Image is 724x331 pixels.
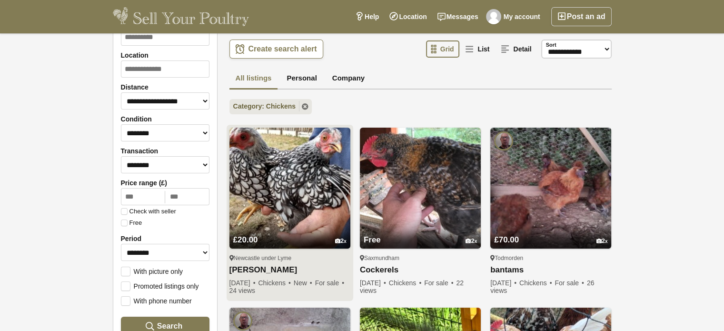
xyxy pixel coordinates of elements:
span: Create search alert [248,44,317,54]
div: 2 [466,238,477,245]
span: [DATE] [360,279,387,287]
label: Price range (£) [121,179,209,187]
a: Messages [432,7,484,26]
div: Todmorden [490,254,611,262]
a: Company [326,68,371,90]
div: Newcastle under Lyme [229,254,350,262]
a: £70.00 2 [490,217,611,249]
span: New [294,279,313,287]
span: Chickens [519,279,553,287]
a: Help [350,7,384,26]
span: £20.00 [233,235,258,244]
span: Grid [440,45,454,53]
label: Condition [121,115,209,123]
span: 22 views [360,279,464,294]
img: bantams [490,128,611,249]
img: Cockerels [360,128,481,249]
a: List [460,40,495,58]
div: Saxmundham [360,254,481,262]
img: Gill Evans [486,9,501,24]
a: Grid [426,40,460,58]
a: [PERSON_NAME] [229,265,350,275]
a: bantams [490,265,611,275]
a: Location [384,7,432,26]
img: william morritt [233,311,252,331]
span: £70.00 [494,235,519,244]
span: Chickens [389,279,423,287]
label: Sort [546,41,556,49]
span: For sale [315,279,345,287]
span: For sale [424,279,454,287]
a: Personal [280,68,323,90]
a: £20.00 2 [229,217,350,249]
span: Free [364,235,381,244]
label: With phone number [121,296,192,305]
label: Period [121,235,209,242]
span: [DATE] [490,279,517,287]
div: 2 [596,238,608,245]
img: Sell Your Poultry [113,7,249,26]
span: 24 views [229,287,255,294]
label: Promoted listings only [121,281,199,290]
label: Location [121,51,209,59]
label: Distance [121,83,209,91]
span: Detail [513,45,531,53]
span: List [477,45,489,53]
a: Free 2 [360,217,481,249]
img: william morritt [494,131,513,150]
span: Chickens [258,279,292,287]
span: Search [157,321,182,331]
label: Check with seller [121,208,176,215]
a: My account [484,7,545,26]
label: Transaction [121,147,209,155]
span: [DATE] [229,279,257,287]
a: Create search alert [229,40,323,59]
label: With picture only [121,267,183,275]
label: Free [121,220,142,226]
a: Detail [496,40,537,58]
a: Cockerels [360,265,481,275]
img: Wyandotte bantams [229,128,350,249]
a: Category: Chickens [229,99,312,114]
div: 2 [335,238,347,245]
span: 26 views [490,279,594,294]
a: All listings [229,68,278,90]
a: Post an ad [551,7,612,26]
span: For sale [555,279,585,287]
